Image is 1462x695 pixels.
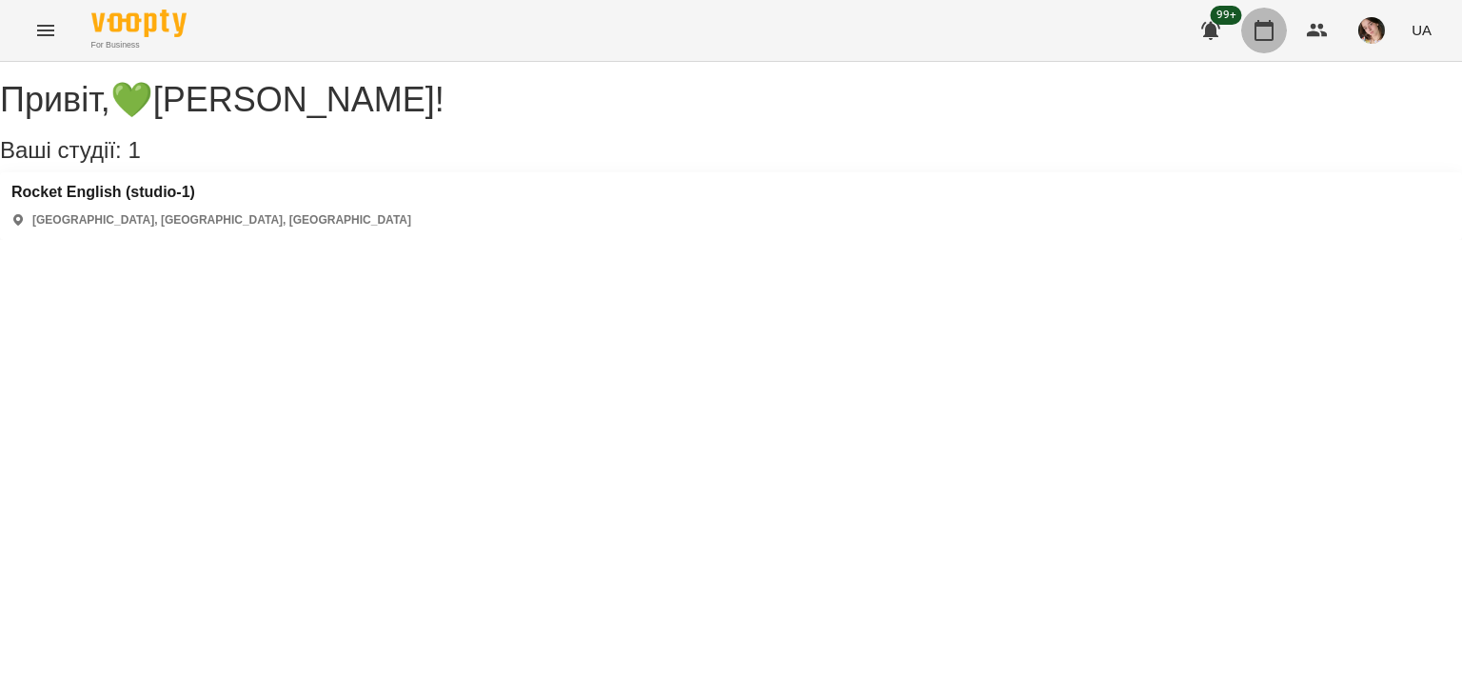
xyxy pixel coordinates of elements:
span: For Business [91,39,187,51]
a: Rocket English (studio-1) [11,184,411,201]
p: [GEOGRAPHIC_DATA], [GEOGRAPHIC_DATA], [GEOGRAPHIC_DATA] [32,212,411,228]
span: UA [1412,20,1432,40]
button: Menu [23,8,69,53]
span: 99+ [1211,6,1242,25]
img: 9ac0326d5e285a2fd7627c501726c539.jpeg [1358,17,1385,44]
button: UA [1404,12,1439,48]
img: Voopty Logo [91,10,187,37]
span: 1 [128,137,140,163]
